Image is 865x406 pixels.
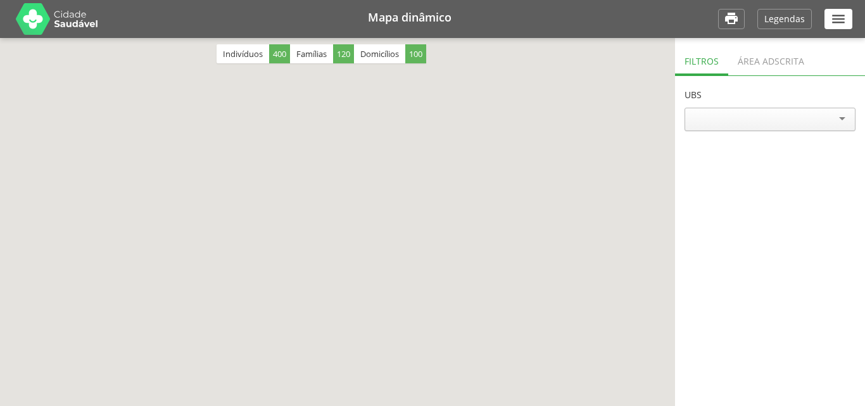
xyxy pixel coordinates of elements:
p: Legendas [764,15,805,23]
h1: Mapa dinâmico [114,11,705,23]
div: Área adscrita [728,44,814,75]
i:  [830,11,847,27]
span: 120 [333,44,354,63]
i: Imprimir [724,11,739,27]
div: Indivíduos Famílias Domicílios [217,44,426,63]
span: 100 [405,44,426,63]
div: Filtros [675,44,728,75]
header: UBS [685,76,856,108]
span: 400 [269,44,290,63]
